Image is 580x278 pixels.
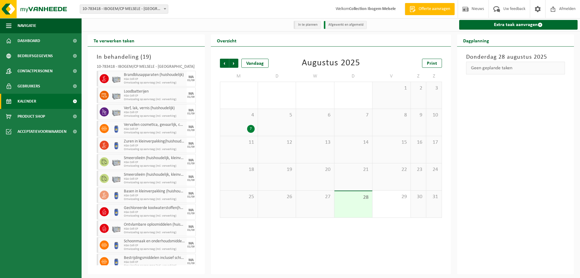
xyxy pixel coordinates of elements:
[414,194,423,200] span: 30
[337,166,369,173] span: 21
[124,194,185,198] span: KGA Colli CP
[124,177,185,181] span: KGA Colli CP
[429,139,438,146] span: 17
[124,77,185,81] span: KGA Colli CP
[18,18,36,33] span: Navigatie
[18,48,53,64] span: Bedrijfsgegevens
[188,208,194,212] div: MA
[112,257,121,266] img: PB-OT-0120-HPE-00-02
[223,139,255,146] span: 11
[188,175,194,179] div: MA
[124,239,185,244] span: Schoonmaak en onderhoudsmiddelen (huishoudelijk)
[188,159,194,162] div: MA
[375,85,407,92] span: 1
[124,106,185,111] span: Verf, lak, vernis (huishoudelijk)
[124,123,185,127] span: Vervallen cosmetica, gevaarlijk, commerciele verpakking (huishoudelijk)
[324,21,367,29] li: Afgewerkt en afgemeld
[294,21,321,29] li: In te plannen
[112,91,121,100] img: PB-LB-0680-HPE-GY-11
[112,141,121,150] img: PB-OT-0120-HPE-00-02
[124,172,185,177] span: Smeerolieën (huishoudelijk, kleinverpakking)
[124,94,185,98] span: KGA Colli CP
[18,79,40,94] span: Gebruikers
[112,224,121,233] img: PB-LB-0680-HPE-GY-11
[187,245,195,248] div: 01/09
[124,189,185,194] span: Basen in kleinverpakking (huishoudelijk)
[124,206,185,211] span: Gechloreerde koolwaterstoffen(huishoudelijk)
[18,64,53,79] span: Contactpersonen
[258,71,296,82] td: D
[124,264,185,268] span: Omwisseling op aanvraag (incl. verwerking)
[375,139,407,146] span: 15
[414,139,423,146] span: 16
[188,192,194,195] div: MA
[124,98,185,101] span: Omwisseling op aanvraag (incl. verwerking)
[211,34,243,46] h2: Overzicht
[229,59,238,68] span: Volgende
[429,166,438,173] span: 24
[188,225,194,229] div: MA
[124,148,185,151] span: Omwisseling op aanvraag (incl. verwerking)
[112,191,121,200] img: PB-OT-0120-HPE-00-02
[124,127,185,131] span: KGA Colli CP
[124,131,185,135] span: Omwisseling op aanvraag (incl. verwerking)
[299,194,331,200] span: 27
[459,20,578,30] a: Extra taak aanvragen
[143,54,149,60] span: 19
[188,92,194,96] div: MA
[429,112,438,119] span: 10
[429,194,438,200] span: 31
[124,111,185,114] span: KGA Colli CP
[124,114,185,118] span: Omwisseling op aanvraag (incl. verwerking)
[18,94,36,109] span: Kalender
[124,161,185,164] span: KGA Colli CP
[187,262,195,265] div: 01/09
[223,194,255,200] span: 25
[414,166,423,173] span: 23
[187,162,195,165] div: 01/09
[124,260,185,264] span: KGA Colli CP
[457,34,495,46] h2: Dagplanning
[80,5,168,13] span: 10-783418 - IBOGEM/CP MELSELE - MELSELE
[466,62,565,74] div: Geen geplande taken
[112,174,121,183] img: PB-LB-0680-HPE-GY-11
[187,179,195,182] div: 01/09
[296,71,334,82] td: W
[417,6,452,12] span: Offerte aanvragen
[302,59,360,68] div: Augustus 2025
[88,34,140,46] h2: Te verwerken taken
[375,112,407,119] span: 8
[223,112,255,119] span: 4
[299,166,331,173] span: 20
[112,240,121,250] img: PB-OT-0120-HPE-00-02
[405,3,455,15] a: Offerte aanvragen
[466,53,565,62] h3: Donderdag 28 augustus 2025
[112,107,121,116] img: PB-LB-0680-HPE-GY-11
[375,166,407,173] span: 22
[124,247,185,251] span: Omwisseling op aanvraag (incl. verwerking)
[112,157,121,166] img: PB-LB-0680-HPE-GY-11
[124,231,185,234] span: Omwisseling op aanvraag (incl. verwerking)
[124,214,185,218] span: Omwisseling op aanvraag (incl. verwerking)
[261,112,293,119] span: 5
[261,166,293,173] span: 19
[426,71,442,82] td: Z
[261,139,293,146] span: 12
[112,74,121,83] img: PB-LB-0680-HPE-GY-11
[375,194,407,200] span: 29
[414,112,423,119] span: 9
[220,59,229,68] span: Vorige
[124,89,185,94] span: Loodbatterijen
[124,156,185,161] span: Smeerolieën (huishoudelijk, kleinverpakking)
[188,125,194,129] div: MA
[124,144,185,148] span: KGA Colli CP
[337,139,369,146] span: 14
[334,71,372,82] td: D
[124,198,185,201] span: Omwisseling op aanvraag (incl. verwerking)
[124,81,185,85] span: Omwisseling op aanvraag (incl. verwerking)
[187,229,195,232] div: 01/09
[124,244,185,247] span: KGA Colli CP
[429,85,438,92] span: 3
[188,109,194,112] div: MA
[124,73,185,77] span: Brandblusapparaten (huishoudelijk)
